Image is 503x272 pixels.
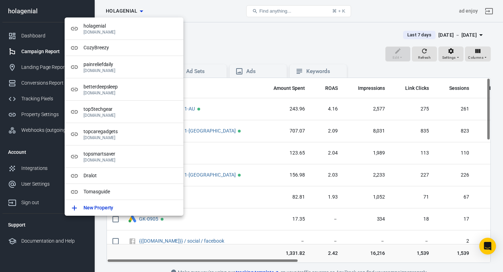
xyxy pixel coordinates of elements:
span: Dralot [83,172,178,179]
span: holagenial [83,22,178,30]
span: Tomasguide [83,188,178,195]
a: New Property [65,200,183,216]
p: New Property [83,204,113,212]
p: [DOMAIN_NAME] [83,68,178,73]
span: CozyBreezy [83,44,178,51]
div: topsmartsaver[DOMAIN_NAME] [65,145,183,168]
div: Dralot [65,168,183,184]
div: betterdeepsleep[DOMAIN_NAME] [65,78,183,101]
div: topcaregadgets[DOMAIN_NAME] [65,123,183,145]
div: painreliefdaily[DOMAIN_NAME] [65,56,183,78]
div: Open Intercom Messenger [479,238,496,255]
div: CozyBreezy [65,40,183,56]
div: top5techgear[DOMAIN_NAME] [65,101,183,123]
p: [DOMAIN_NAME] [83,135,178,140]
span: topsmartsaver [83,150,178,158]
span: painreliefdaily [83,61,178,68]
p: [DOMAIN_NAME] [83,158,178,163]
span: top5techgear [83,106,178,113]
span: topcaregadgets [83,128,178,135]
div: Tomasguide [65,184,183,200]
p: [DOMAIN_NAME] [83,113,178,118]
div: holagenial[DOMAIN_NAME] [65,17,183,40]
p: [DOMAIN_NAME] [83,30,178,35]
span: betterdeepsleep [83,83,178,91]
p: [DOMAIN_NAME] [83,91,178,95]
